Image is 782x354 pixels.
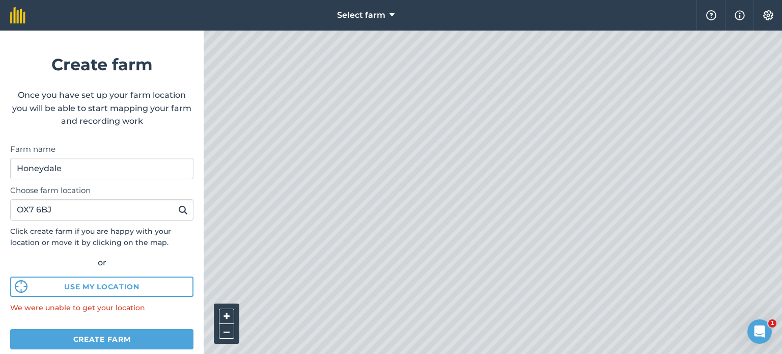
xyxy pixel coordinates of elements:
[10,256,193,269] div: or
[219,309,234,324] button: +
[747,319,772,344] iframe: Intercom live chat
[219,324,234,339] button: –
[10,89,193,128] p: Once you have set up your farm location you will be able to start mapping your farm and recording...
[10,184,193,197] label: Choose farm location
[337,9,385,21] span: Select farm
[10,302,193,313] p: We were unable to get your location
[10,158,193,179] input: Farm name
[10,277,193,297] button: Use my location
[10,329,193,349] button: Create farm
[735,9,745,21] img: svg+xml;base64,PHN2ZyB4bWxucz0iaHR0cDovL3d3dy53My5vcmcvMjAwMC9zdmciIHdpZHRoPSIxNyIgaGVpZ2h0PSIxNy...
[10,7,25,23] img: fieldmargin Logo
[10,226,193,249] p: Click create farm if you are happy with your location or move it by clicking on the map.
[762,10,774,20] img: A cog icon
[178,204,188,216] img: svg+xml;base64,PHN2ZyB4bWxucz0iaHR0cDovL3d3dy53My5vcmcvMjAwMC9zdmciIHdpZHRoPSIxOSIgaGVpZ2h0PSIyNC...
[705,10,717,20] img: A question mark icon
[768,319,776,328] span: 1
[10,143,193,155] label: Farm name
[10,199,193,221] input: Enter your farm’s address
[10,51,193,77] h1: Create farm
[15,280,27,293] img: svg%3e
